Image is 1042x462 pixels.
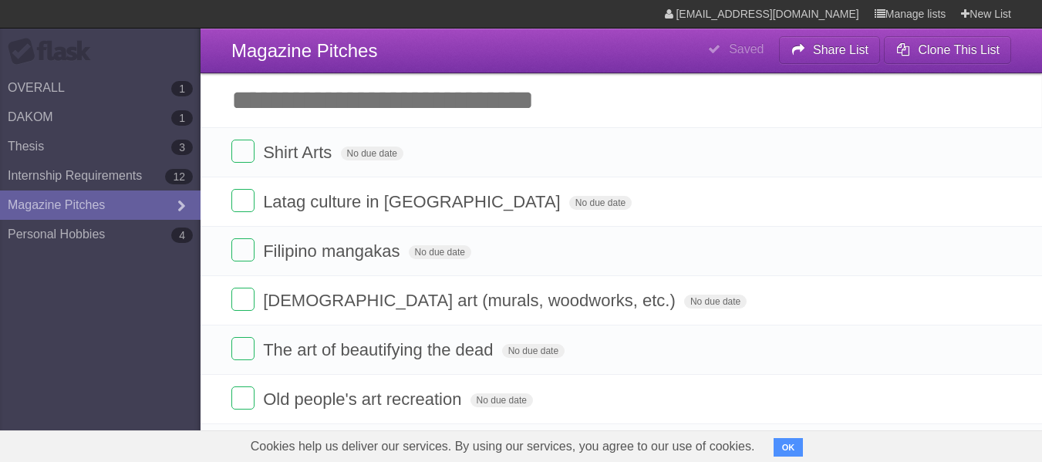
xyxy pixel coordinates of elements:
b: Saved [729,42,764,56]
span: Filipino mangakas [263,241,403,261]
span: [DEMOGRAPHIC_DATA] art (murals, woodworks, etc.) [263,291,679,310]
label: Done [231,386,255,410]
button: Share List [779,36,881,64]
label: Done [231,238,255,261]
b: 12 [165,169,193,184]
button: Clone This List [884,36,1011,64]
span: No due date [502,344,565,358]
span: No due date [470,393,533,407]
div: Flask [8,38,100,66]
label: Done [231,288,255,311]
b: Share List [813,43,868,56]
label: Done [231,337,255,360]
span: Magazine Pitches [231,40,377,61]
b: 4 [171,228,193,243]
label: Done [231,189,255,212]
span: The art of beautifying the dead [263,340,497,359]
span: Shirt Arts [263,143,336,162]
span: No due date [569,196,632,210]
span: Old people's art recreation [263,389,465,409]
b: 1 [171,81,193,96]
span: No due date [409,245,471,259]
span: Latag culture in [GEOGRAPHIC_DATA] [263,192,565,211]
b: Clone This List [918,43,1000,56]
span: Cookies help us deliver our services. By using our services, you agree to our use of cookies. [235,431,771,462]
button: OK [774,438,804,457]
span: No due date [684,295,747,309]
b: 3 [171,140,193,155]
b: 1 [171,110,193,126]
label: Done [231,140,255,163]
span: No due date [341,147,403,160]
